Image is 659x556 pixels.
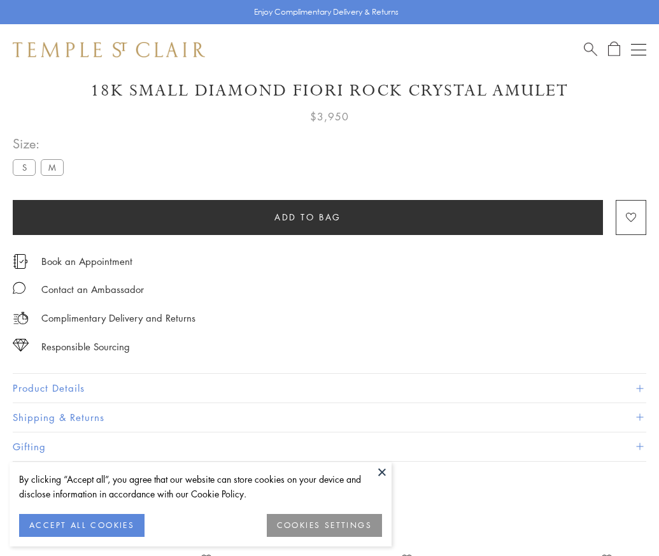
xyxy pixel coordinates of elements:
a: Open Shopping Bag [608,41,620,57]
button: Open navigation [631,42,646,57]
button: Add to bag [13,200,603,235]
p: Complimentary Delivery and Returns [41,310,195,326]
div: Contact an Ambassador [41,282,144,297]
img: icon_delivery.svg [13,310,29,326]
img: MessageIcon-01_2.svg [13,282,25,294]
button: Gifting [13,432,646,461]
span: Size: [13,133,69,154]
label: S [13,159,36,175]
button: Product Details [13,374,646,403]
a: Book an Appointment [41,254,132,268]
span: $3,950 [310,108,349,125]
button: Shipping & Returns [13,403,646,432]
label: M [41,159,64,175]
span: Add to bag [274,210,341,224]
img: Temple St. Clair [13,42,205,57]
p: Enjoy Complimentary Delivery & Returns [254,6,399,18]
div: Responsible Sourcing [41,339,130,355]
button: ACCEPT ALL COOKIES [19,514,145,537]
img: icon_sourcing.svg [13,339,29,352]
a: Search [584,41,597,57]
img: icon_appointment.svg [13,254,28,269]
div: By clicking “Accept all”, you agree that our website can store cookies on your device and disclos... [19,472,382,501]
button: COOKIES SETTINGS [267,514,382,537]
h1: 18K Small Diamond Fiori Rock Crystal Amulet [13,80,646,102]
